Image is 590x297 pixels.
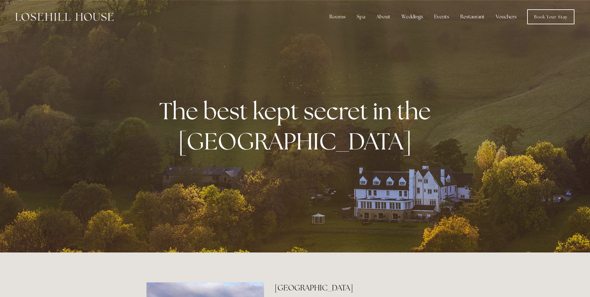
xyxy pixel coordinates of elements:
[371,11,395,23] div: About
[397,11,428,23] div: Weddings
[527,9,574,24] a: Book Your Stay
[275,282,444,293] h2: [GEOGRAPHIC_DATA]
[324,11,351,23] div: Rooms
[429,11,454,23] div: Events
[159,96,436,157] strong: The best kept secret in the [GEOGRAPHIC_DATA]
[491,11,522,23] a: Vouchers
[16,13,114,21] img: Losehill House
[455,11,490,23] div: Restaurant
[352,11,370,23] div: Spa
